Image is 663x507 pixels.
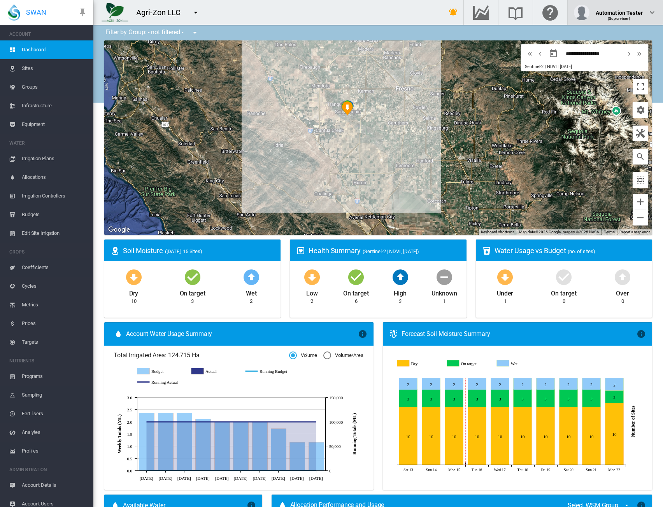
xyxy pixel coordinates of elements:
[9,463,87,476] span: ADMINISTRATION
[22,333,87,351] span: Targets
[358,329,367,339] md-icon: icon-information
[180,286,205,298] div: On target
[177,476,191,480] tspan: [DATE]
[177,413,192,470] g: Budget Jul 28 2.36
[187,25,203,40] button: icon-menu-down
[309,476,323,480] tspan: [DATE]
[633,149,648,164] button: icon-magnify
[582,378,601,390] g: Wet Sep 21, 2025 2
[183,267,202,286] md-icon: icon-checkbox-marked-circle
[234,476,247,480] tspan: [DATE]
[314,469,317,472] circle: Running Budget Sep 15 35.52
[391,267,410,286] md-icon: icon-arrow-up-bold-circle
[468,390,486,407] g: On target Sep 16, 2025 3
[491,407,509,465] g: Dry Sep 17, 2025 10
[582,407,601,465] g: Dry Sep 21, 2025 10
[253,476,267,480] tspan: [DATE]
[127,469,133,473] tspan: 0.0
[191,298,194,305] div: 3
[343,286,369,298] div: On target
[634,49,644,58] button: icon-chevron-double-right
[449,8,458,17] md-icon: icon-bell-ring
[560,390,578,407] g: On target Sep 20, 2025 3
[296,246,305,255] md-icon: icon-heart-box-outline
[201,420,204,423] circle: Running Actual Aug 4 100,145.12
[22,423,87,442] span: Analytes
[22,78,87,96] span: Groups
[445,390,463,407] g: On target Sep 15, 2025 3
[22,386,87,404] span: Sampling
[258,420,261,423] circle: Running Actual Aug 25 100,145.12
[125,267,143,286] md-icon: icon-arrow-down-bold-circle
[342,101,353,115] div: NDVI: SHA Disease area 2023
[22,442,87,460] span: Profiles
[605,378,624,391] g: Wet Sep 22, 2025 2
[526,49,534,58] md-icon: icon-chevron-double-left
[145,469,148,472] circle: Running Budget Jul 14 18.58
[126,330,358,338] span: Account Water Usage Summary
[22,59,87,78] span: Sites
[616,286,629,298] div: Over
[127,407,133,412] tspan: 2.5
[22,187,87,205] span: Irrigation Controllers
[136,7,188,18] div: Agri-Zon LLC
[397,360,442,367] g: Dry
[342,101,353,115] div: NDVI: SHA Disease Med 2023
[355,298,358,305] div: 6
[22,277,87,295] span: Cycles
[422,378,440,390] g: Wet Sep 14, 2025 2
[295,469,298,472] circle: Running Budget Sep 8 34.35
[22,224,87,243] span: Edit Site Irrigation
[633,79,648,94] button: Toggle fullscreen view
[114,351,289,360] span: Total Irrigated Area: 124.715 Ha
[636,152,645,161] md-icon: icon-magnify
[127,456,133,461] tspan: 0.5
[541,468,551,472] tspan: Fri 19
[196,476,210,480] tspan: [DATE]
[303,267,321,286] md-icon: icon-arrow-down-bold-circle
[399,378,417,390] g: Wet Sep 13, 2025 2
[272,476,285,480] tspan: [DATE]
[482,246,491,255] md-icon: icon-cup-water
[22,96,87,115] span: Infrastructure
[290,476,304,480] tspan: [DATE]
[145,420,148,423] circle: Running Actual Jul 14 100,145.12
[289,352,317,359] md-radio-button: Volume
[525,64,556,69] span: Sentinel-2 | NDVI
[22,258,87,277] span: Coefficients
[422,390,440,407] g: On target Sep 14, 2025 3
[246,286,257,298] div: Wet
[613,267,632,286] md-icon: icon-arrow-up-bold-circle
[554,267,573,286] md-icon: icon-checkbox-marked-circle
[498,360,542,367] g: Wet
[633,102,648,118] button: icon-cog
[347,267,365,286] md-icon: icon-checkbox-marked-circle
[22,115,87,134] span: Equipment
[445,378,463,390] g: Wet Sep 15, 2025 2
[635,49,644,58] md-icon: icon-chevron-double-right
[633,172,648,188] button: icon-select-all
[329,420,343,425] tspan: 100,000
[447,360,492,367] g: On target
[102,3,128,22] img: 7FicoSLW9yRjj7F2+0uvjPufP+ga39vogPu+G1+wvBtcm3fNv859aGr42DJ5pXiEAAAAAAAAAAAAAAAAAAAAAAAAAAAAAAAAA...
[541,8,560,17] md-icon: Click here for help
[431,286,457,298] div: Unknown
[506,8,525,17] md-icon: Search the knowledge base
[22,367,87,386] span: Programs
[220,420,223,423] circle: Running Actual Aug 11 100,145.12
[445,407,463,465] g: Dry Sep 15, 2025 10
[239,469,242,472] circle: Running Budget Aug 18 29.44
[496,267,514,286] md-icon: icon-arrow-down-bold-circle
[250,298,253,305] div: 2
[329,395,343,400] tspan: 150,000
[22,40,87,59] span: Dashboard
[329,444,341,449] tspan: 50,000
[586,468,597,472] tspan: Sun 21
[633,194,648,210] button: Zoom in
[196,419,211,470] g: Budget Aug 4 2.12
[277,420,280,423] circle: Running Actual Sep 1 100,145.12
[139,413,154,470] g: Budget Jul 14 2.36
[314,420,317,423] circle: Running Actual Sep 15 100,145.12
[8,4,20,21] img: SWAN-Landscape-Logo-Colour-drop.png
[127,420,133,425] tspan: 2.0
